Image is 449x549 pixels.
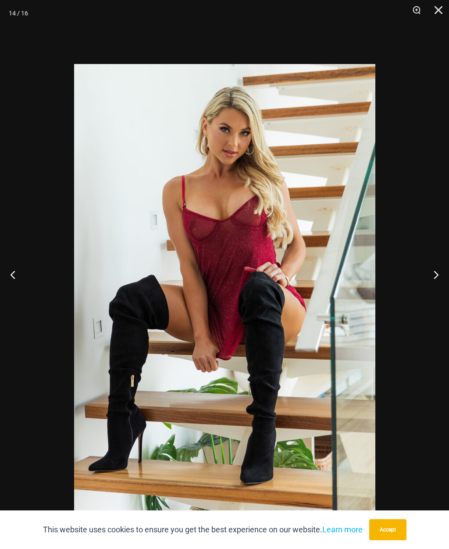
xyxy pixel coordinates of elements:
[416,253,449,296] button: Next
[369,519,406,540] button: Accept
[43,523,363,536] p: This website uses cookies to ensure you get the best experience on our website.
[9,7,28,20] div: 14 / 16
[74,64,375,516] img: Guilty Pleasures Red 1260 Slip 6045 Thong 06v2
[322,525,363,534] a: Learn more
